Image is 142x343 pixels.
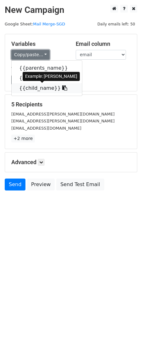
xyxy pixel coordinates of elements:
span: Daily emails left: 50 [95,21,137,28]
a: Send [5,179,25,190]
h5: Advanced [11,159,131,166]
a: Mail Merge-SGD [33,22,65,26]
h2: New Campaign [5,5,137,15]
small: [EMAIL_ADDRESS][PERSON_NAME][DOMAIN_NAME] [11,112,115,116]
a: +2 more [11,135,35,142]
a: {{email}} [12,73,82,83]
small: [EMAIL_ADDRESS][DOMAIN_NAME] [11,126,81,131]
a: Send Test Email [56,179,104,190]
h5: Variables [11,40,66,47]
div: Example: [PERSON_NAME] [23,72,80,81]
a: Copy/paste... [11,50,50,60]
h5: 5 Recipients [11,101,131,108]
h5: Email column [76,40,131,47]
a: {{parents_name}} [12,63,82,73]
small: Google Sheet: [5,22,65,26]
a: Daily emails left: 50 [95,22,137,26]
a: {{child_name}} [12,83,82,93]
iframe: Chat Widget [111,313,142,343]
small: [EMAIL_ADDRESS][PERSON_NAME][DOMAIN_NAME] [11,119,115,123]
a: Preview [27,179,55,190]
